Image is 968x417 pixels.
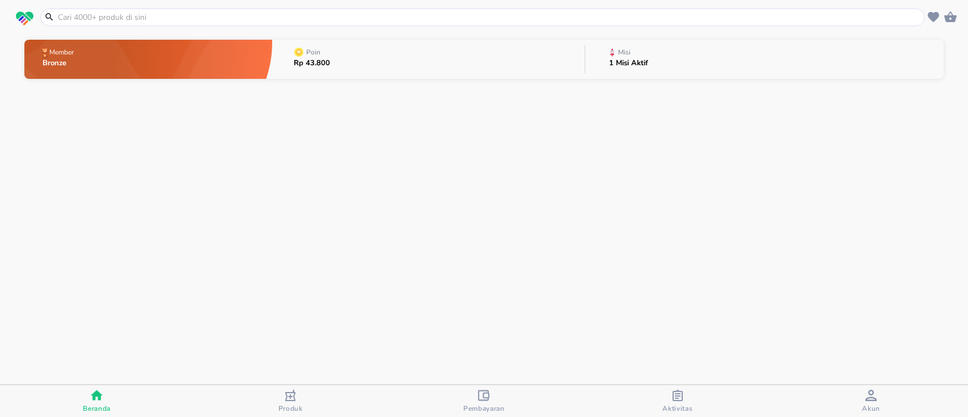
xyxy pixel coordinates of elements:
[43,60,76,67] p: Bronze
[862,404,880,413] span: Akun
[609,60,648,67] p: 1 Misi Aktif
[463,404,505,413] span: Pembayaran
[618,49,631,56] p: Misi
[306,49,320,56] p: Poin
[294,60,330,67] p: Rp 43.800
[83,404,111,413] span: Beranda
[585,37,944,82] button: Misi1 Misi Aktif
[581,385,774,417] button: Aktivitas
[24,37,273,82] button: MemberBronze
[775,385,968,417] button: Akun
[57,11,922,23] input: Cari 4000+ produk di sini
[278,404,303,413] span: Produk
[49,49,74,56] p: Member
[662,404,692,413] span: Aktivitas
[16,11,33,26] img: logo_swiperx_s.bd005f3b.svg
[193,385,387,417] button: Produk
[272,37,585,82] button: PoinRp 43.800
[387,385,581,417] button: Pembayaran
